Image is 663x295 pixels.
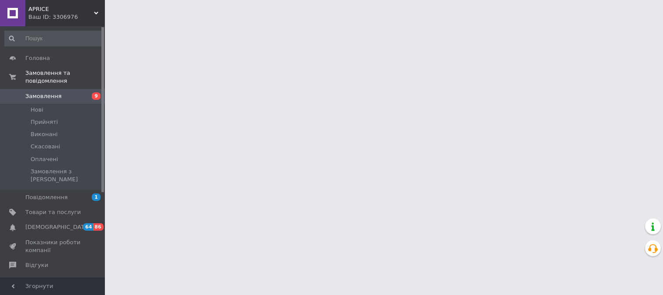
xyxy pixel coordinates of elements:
[28,5,94,13] span: APRICE
[31,106,43,114] span: Нові
[4,31,103,46] input: Пошук
[25,223,90,231] span: [DEMOGRAPHIC_DATA]
[92,92,101,100] span: 9
[93,223,103,231] span: 86
[31,155,58,163] span: Оплачені
[83,223,93,231] span: 64
[92,193,101,201] span: 1
[31,130,58,138] span: Виконані
[25,69,105,85] span: Замовлення та повідомлення
[25,92,62,100] span: Замовлення
[31,143,60,151] span: Скасовані
[25,54,50,62] span: Головна
[31,168,102,183] span: Замовлення з [PERSON_NAME]
[31,118,58,126] span: Прийняті
[25,193,68,201] span: Повідомлення
[28,13,105,21] div: Ваш ID: 3306976
[25,208,81,216] span: Товари та послуги
[25,239,81,254] span: Показники роботи компанії
[25,276,49,284] span: Покупці
[25,261,48,269] span: Відгуки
